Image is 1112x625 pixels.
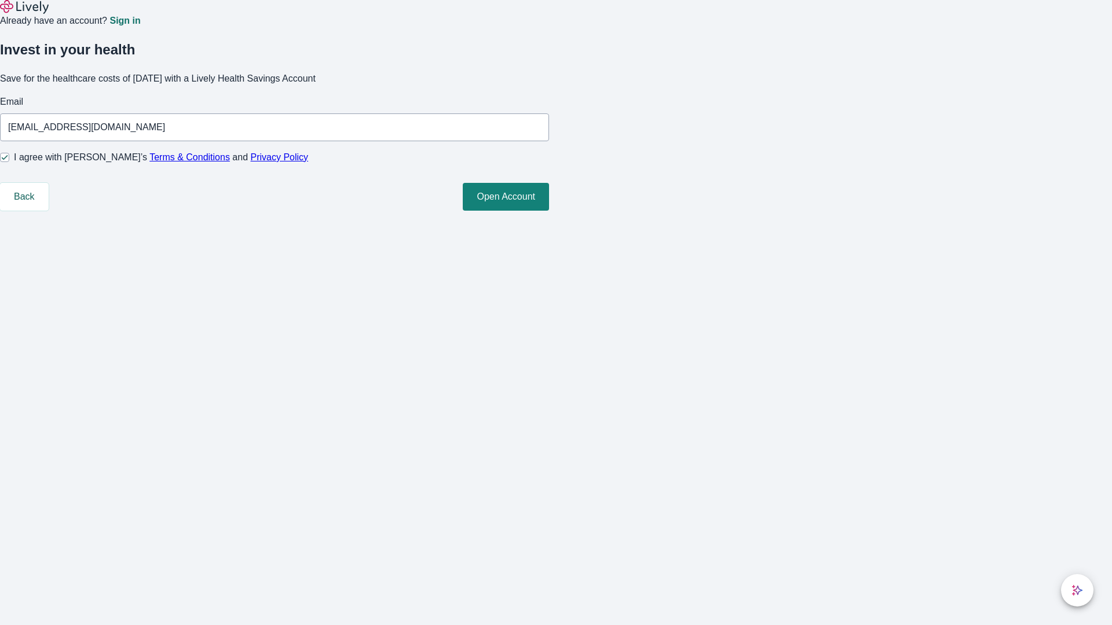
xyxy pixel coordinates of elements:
svg: Lively AI Assistant [1071,584,1083,596]
a: Sign in [109,16,140,25]
button: chat [1061,574,1093,606]
span: I agree with [PERSON_NAME]’s and [14,150,308,164]
a: Privacy Policy [251,152,309,162]
a: Terms & Conditions [149,152,230,162]
button: Open Account [463,183,549,211]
